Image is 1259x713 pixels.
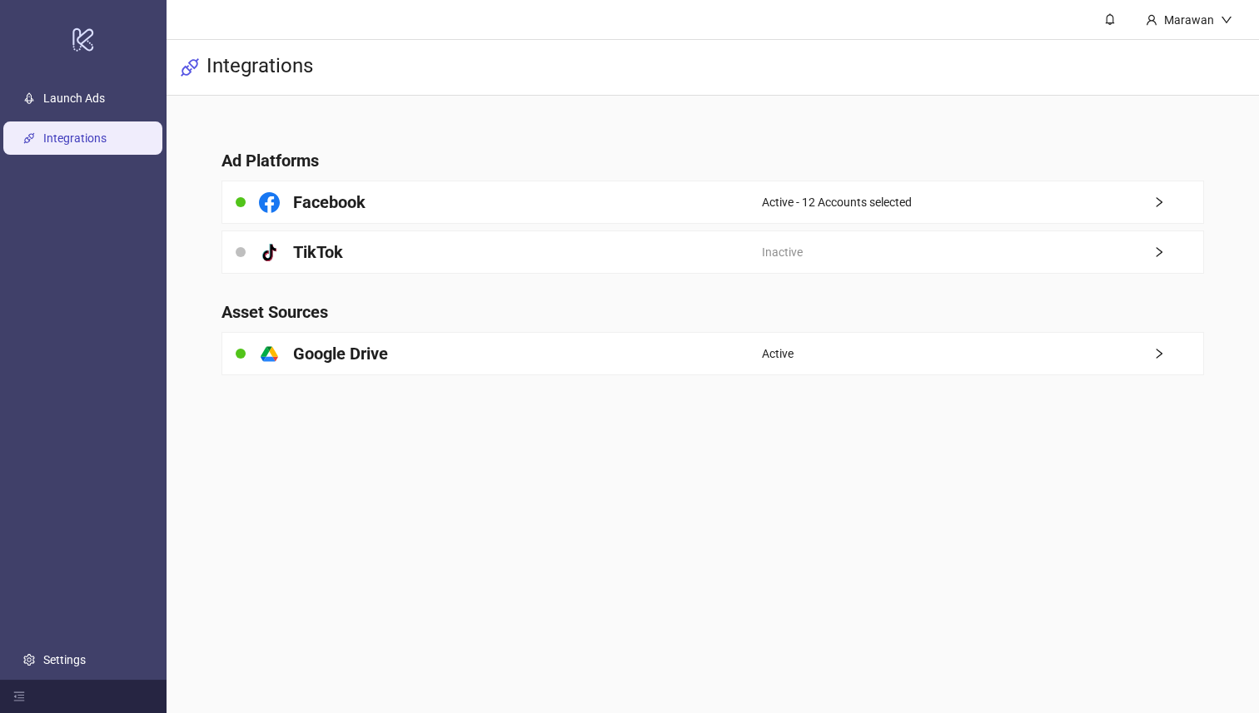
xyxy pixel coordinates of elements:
[1104,13,1116,25] span: bell
[43,132,107,146] a: Integrations
[762,193,912,211] span: Active - 12 Accounts selected
[221,300,1203,324] h4: Asset Sources
[207,53,313,82] h3: Integrations
[293,342,388,365] h4: Google Drive
[221,332,1203,375] a: Google DriveActiveright
[13,691,25,702] span: menu-fold
[1153,348,1203,359] span: right
[1146,14,1157,26] span: user
[1221,14,1232,26] span: down
[180,57,200,77] span: api
[43,653,86,666] a: Settings
[1157,11,1221,29] div: Marawan
[43,92,105,106] a: Launch Ads
[221,181,1203,224] a: FacebookActive - 12 Accounts selectedright
[221,230,1203,274] a: TikTokInactiveright
[1153,196,1203,208] span: right
[762,344,794,363] span: Active
[1153,246,1203,258] span: right
[293,191,366,214] h4: Facebook
[221,149,1203,172] h4: Ad Platforms
[762,243,803,261] span: Inactive
[293,240,343,264] h4: TikTok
